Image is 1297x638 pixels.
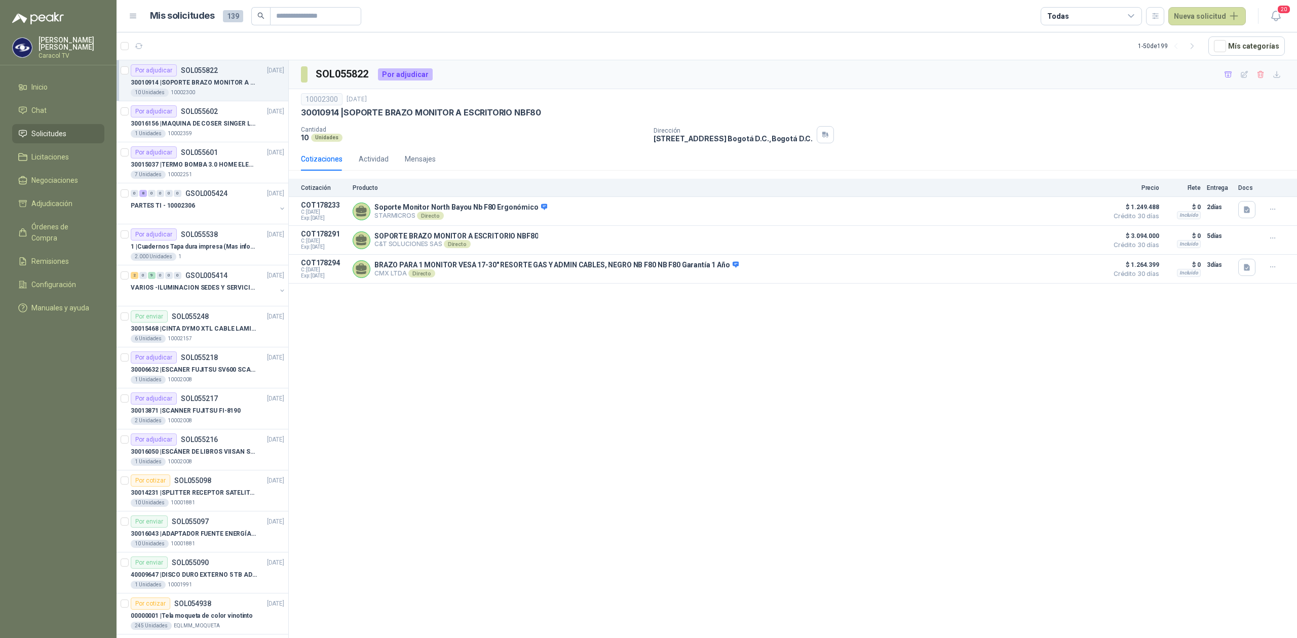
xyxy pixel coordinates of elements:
[31,82,48,93] span: Inicio
[139,190,147,197] div: 8
[39,53,104,59] p: Caracol TV
[301,230,347,238] p: COT178291
[374,203,547,212] p: Soporte Monitor North Bayou Nb F80 Ergonómico
[301,259,347,267] p: COT178294
[12,101,104,120] a: Chat
[301,244,347,250] span: Exp: [DATE]
[165,272,173,279] div: 0
[157,190,164,197] div: 0
[131,335,166,343] div: 6 Unidades
[267,394,284,404] p: [DATE]
[39,36,104,51] p: [PERSON_NAME] [PERSON_NAME]
[1177,269,1201,277] div: Incluido
[172,559,209,566] p: SOL055090
[150,9,215,23] h1: Mis solicitudes
[316,66,370,82] h3: SOL055822
[131,78,257,88] p: 30010914 | SOPORTE BRAZO MONITOR A ESCRITORIO NBF80
[267,435,284,445] p: [DATE]
[139,272,147,279] div: 0
[301,153,342,165] div: Cotizaciones
[374,232,538,240] p: SOPORTE BRAZO MONITOR A ESCRITORIO NBF80
[181,354,218,361] p: SOL055218
[301,209,347,215] span: C: [DATE]
[168,417,192,425] p: 10002008
[1109,184,1159,191] p: Precio
[117,593,288,634] a: Por cotizarSOL054938[DATE] 00000001 |Tela moqueta de color vinotinto245 UnidadesEQLMM_MOQUETA
[1109,242,1159,248] span: Crédito 30 días
[267,599,284,609] p: [DATE]
[267,476,284,486] p: [DATE]
[181,149,218,156] p: SOL055601
[168,171,192,179] p: 10002251
[131,515,168,528] div: Por enviar
[311,134,342,142] div: Unidades
[267,189,284,198] p: [DATE]
[1047,11,1069,22] div: Todas
[131,433,177,446] div: Por adjudicar
[267,107,284,116] p: [DATE]
[131,160,257,170] p: 30015037 | TERMO BOMBA 3.0 HOME ELEMENTS ACERO INOX
[168,335,192,343] p: 10002157
[301,184,347,191] p: Cotización
[185,190,227,197] p: GSOL005424
[174,272,181,279] div: 0
[267,66,284,75] p: [DATE]
[301,107,541,118] p: 30010914 | SOPORTE BRAZO MONITOR A ESCRITORIO NBF80
[1207,184,1232,191] p: Entrega
[172,313,209,320] p: SOL055248
[31,198,72,209] span: Adjudicación
[131,190,138,197] div: 0
[157,272,164,279] div: 0
[12,275,104,294] a: Configuración
[131,171,166,179] div: 7 Unidades
[174,600,211,607] p: SOL054938
[374,212,547,220] p: STARMICROS
[257,12,264,19] span: search
[31,105,47,116] span: Chat
[267,558,284,568] p: [DATE]
[12,12,64,24] img: Logo peakr
[181,108,218,115] p: SOL055602
[148,190,156,197] div: 0
[131,499,169,507] div: 10 Unidades
[148,272,156,279] div: 9
[131,417,166,425] div: 2 Unidades
[131,570,257,580] p: 40009647 | DISCO DURO EXTERNO 5 TB ADATA - ANTIGOLPES
[117,306,288,347] a: Por enviarSOL055248[DATE] 30015468 |CINTA DYMO XTL CABLE LAMIN 38X21MMBLANCO6 Unidades10002157
[131,488,257,498] p: 30014231 | SPLITTER RECEPTOR SATELITAL 2SAL GT-SP21
[374,269,739,277] p: CMX LTDA
[181,67,218,74] p: SOL055822
[168,376,192,384] p: 10002008
[223,10,243,22] span: 139
[131,474,170,487] div: Por cotizar
[1109,259,1159,271] span: $ 1.264.399
[1138,38,1200,54] div: 1 - 50 de 199
[301,133,309,142] p: 10
[172,518,209,525] p: SOL055097
[1267,7,1285,25] button: 20
[267,353,284,363] p: [DATE]
[1165,259,1201,271] p: $ 0
[131,105,177,117] div: Por adjudicar
[12,252,104,271] a: Remisiones
[181,436,218,443] p: SOL055216
[1168,7,1246,25] button: Nueva solicitud
[31,302,89,313] span: Manuales y ayuda
[1165,201,1201,213] p: $ 0
[13,38,32,57] img: Company Logo
[408,269,435,277] div: Directo
[131,392,177,405] div: Por adjudicar
[168,130,192,138] p: 10002359
[1207,230,1232,242] p: 5 días
[171,499,195,507] p: 10001881
[168,458,192,466] p: 10002008
[181,395,218,402] p: SOL055217
[301,126,645,133] p: Cantidad
[267,148,284,157] p: [DATE]
[31,221,95,244] span: Órdenes de Compra
[131,253,176,261] div: 2.000 Unidades
[374,261,739,270] p: BRAZO PARA 1 MONITOR VESA 17-30" RESORTE GAS Y ADMIN CABLES, NEGRO NB F80 NB F80 Garantía 1 Año
[347,95,367,104] p: [DATE]
[117,224,288,265] a: Por adjudicarSOL055538[DATE] 1 |Cuadernos Tapa dura impresa (Mas informacion en el adjunto)2.000 ...
[131,89,169,97] div: 10 Unidades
